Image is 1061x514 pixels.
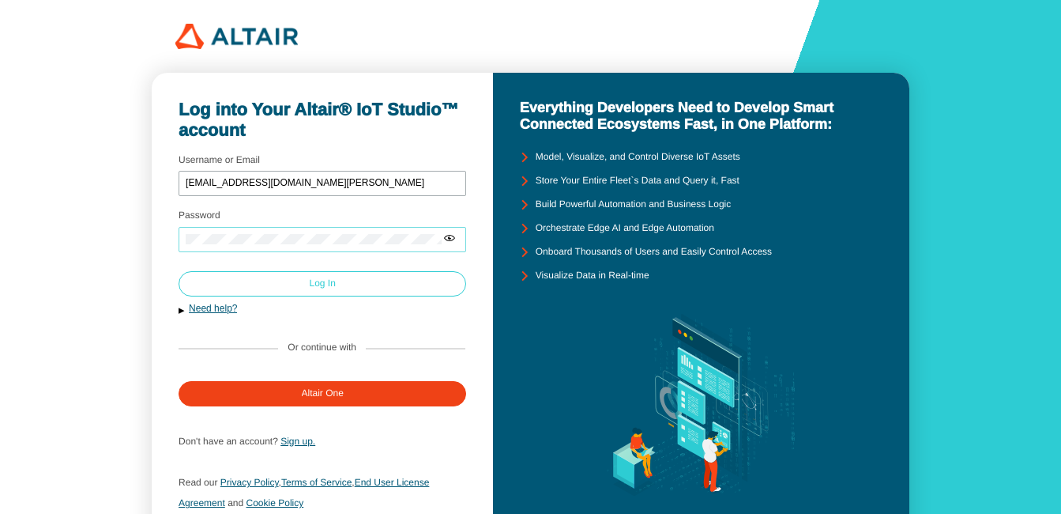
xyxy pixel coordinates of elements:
unity-typography: Log into Your Altair® IoT Studio™ account [179,100,465,140]
span: and [228,497,243,508]
unity-typography: Build Powerful Automation and Business Logic [536,199,731,210]
a: Sign up. [280,436,315,447]
unity-typography: Visualize Data in Real-time [536,270,649,282]
span: Read our [179,477,217,488]
unity-typography: Store Your Entire Fleet`s Data and Query it, Fast [536,176,739,187]
a: Cookie Policy [246,497,304,508]
unity-typography: Model, Visualize, and Control Diverse IoT Assets [536,152,740,163]
label: Username or Email [179,154,260,165]
unity-typography: Onboard Thousands of Users and Easily Control Access [536,247,772,258]
a: Need help? [189,303,237,314]
label: Or continue with [288,342,356,353]
unity-typography: Orchestrate Edge AI and Edge Automation [536,223,714,234]
a: Terms of Service [281,477,352,488]
span: Don't have an account? [179,436,278,447]
label: Password [179,210,220,221]
p: , , [179,472,465,513]
unity-typography: Everything Developers Need to Develop Smart Connected Ecosystems Fast, in One Platform: [520,100,882,132]
img: 320px-Altair_logo.png [175,24,298,49]
a: Privacy Policy [220,477,279,488]
button: Need help? [179,303,465,316]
